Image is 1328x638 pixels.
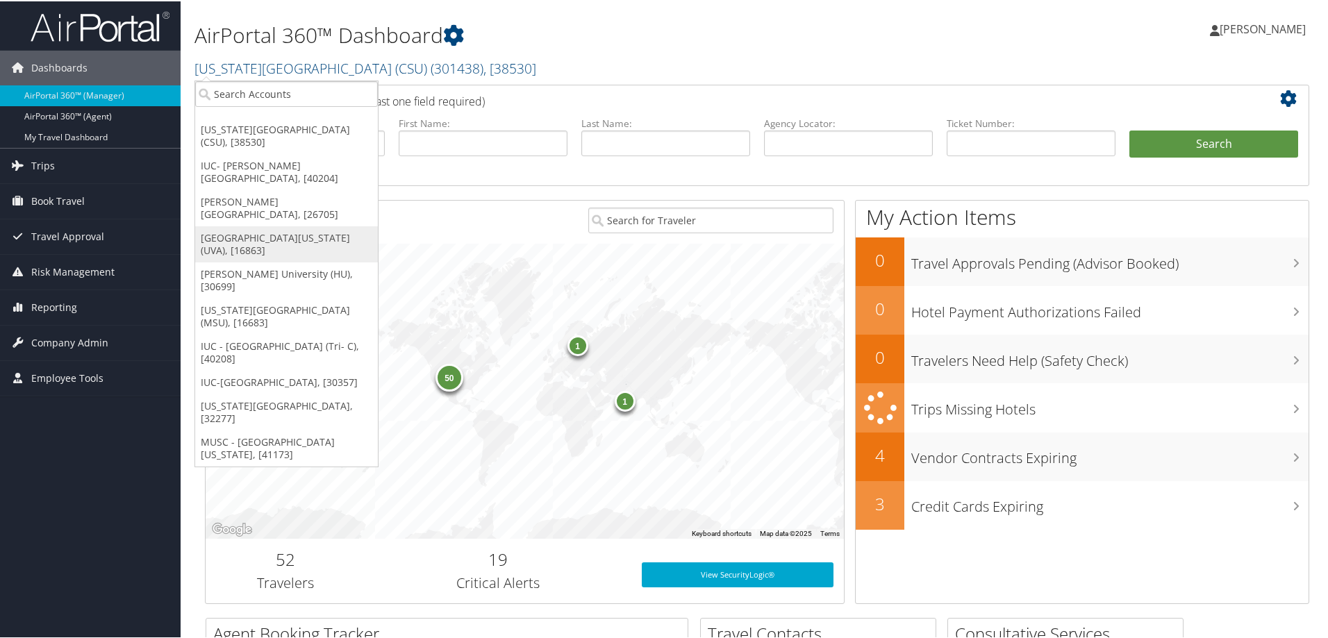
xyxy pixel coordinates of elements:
[352,92,485,108] span: (at least one field required)
[856,285,1309,333] a: 0Hotel Payment Authorizations Failed
[911,343,1309,369] h3: Travelers Need Help (Safety Check)
[31,218,104,253] span: Travel Approval
[1210,7,1320,49] a: [PERSON_NAME]
[567,333,588,354] div: 1
[692,528,752,537] button: Keyboard shortcuts
[911,489,1309,515] h3: Credit Cards Expiring
[31,9,169,42] img: airportal-logo.png
[588,206,833,232] input: Search for Traveler
[911,392,1309,418] h3: Trips Missing Hotels
[820,528,840,536] a: Terms (opens in new tab)
[376,546,621,570] h2: 19
[195,429,378,465] a: MUSC - [GEOGRAPHIC_DATA][US_STATE], [41173]
[31,289,77,324] span: Reporting
[856,382,1309,431] a: Trips Missing Hotels
[209,519,255,537] a: Open this area in Google Maps (opens a new window)
[856,201,1309,230] h1: My Action Items
[376,572,621,591] h3: Critical Alerts
[195,261,378,297] a: [PERSON_NAME] University (HU), [30699]
[856,344,904,368] h2: 0
[194,19,945,49] h1: AirPortal 360™ Dashboard
[431,58,483,76] span: ( 301438 )
[614,389,635,410] div: 1
[856,431,1309,480] a: 4Vendor Contracts Expiring
[195,369,378,393] a: IUC-[GEOGRAPHIC_DATA], [30357]
[31,147,55,182] span: Trips
[856,333,1309,382] a: 0Travelers Need Help (Safety Check)
[856,442,904,466] h2: 4
[947,115,1115,129] label: Ticket Number:
[399,115,567,129] label: First Name:
[760,528,812,536] span: Map data ©2025
[195,333,378,369] a: IUC - [GEOGRAPHIC_DATA] (Tri- C), [40208]
[194,58,536,76] a: [US_STATE][GEOGRAPHIC_DATA] (CSU)
[31,360,103,394] span: Employee Tools
[911,294,1309,321] h3: Hotel Payment Authorizations Failed
[911,440,1309,467] h3: Vendor Contracts Expiring
[216,86,1206,110] h2: Airtinerary Lookup
[31,183,85,217] span: Book Travel
[1129,129,1298,157] button: Search
[435,362,463,390] div: 50
[856,247,904,271] h2: 0
[856,236,1309,285] a: 0Travel Approvals Pending (Advisor Booked)
[195,117,378,153] a: [US_STATE][GEOGRAPHIC_DATA] (CSU), [38530]
[195,297,378,333] a: [US_STATE][GEOGRAPHIC_DATA] (MSU), [16683]
[483,58,536,76] span: , [ 38530 ]
[216,572,355,591] h3: Travelers
[209,519,255,537] img: Google
[1220,20,1306,35] span: [PERSON_NAME]
[216,546,355,570] h2: 52
[642,561,833,586] a: View SecurityLogic®
[31,253,115,288] span: Risk Management
[581,115,750,129] label: Last Name:
[31,49,88,84] span: Dashboards
[31,324,108,359] span: Company Admin
[856,296,904,319] h2: 0
[195,80,378,106] input: Search Accounts
[911,246,1309,272] h3: Travel Approvals Pending (Advisor Booked)
[195,153,378,189] a: IUC- [PERSON_NAME][GEOGRAPHIC_DATA], [40204]
[195,393,378,429] a: [US_STATE][GEOGRAPHIC_DATA], [32277]
[195,189,378,225] a: [PERSON_NAME][GEOGRAPHIC_DATA], [26705]
[856,491,904,514] h2: 3
[856,480,1309,528] a: 3Credit Cards Expiring
[764,115,933,129] label: Agency Locator:
[195,225,378,261] a: [GEOGRAPHIC_DATA][US_STATE] (UVA), [16863]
